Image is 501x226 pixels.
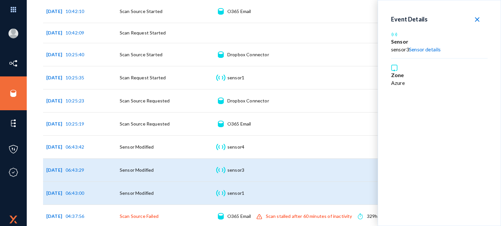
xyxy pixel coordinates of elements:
[4,3,23,17] img: app launcher
[120,52,162,57] span: Scan Source Started
[8,59,18,68] img: icon-inventory.svg
[218,121,223,127] img: icon-source.svg
[66,75,84,80] span: 10:25:35
[66,144,84,150] span: 06:43:42
[8,29,18,38] img: blank-profile-picture.png
[218,213,223,219] img: icon-source.svg
[66,167,84,173] span: 06:43:29
[266,213,352,219] div: Scan stalled after 60 minutes of inactivity
[120,30,166,35] span: Scan Request Started
[46,75,66,80] span: [DATE]
[8,167,18,177] img: icon-compliance.svg
[227,51,269,58] div: Dropbox Connector
[218,51,223,58] img: icon-source.svg
[66,8,84,14] span: 10:42:10
[227,74,244,81] div: sensor1
[227,190,244,196] div: sensor1
[66,213,84,219] span: 04:37:56
[66,52,84,57] span: 10:25:40
[66,98,84,103] span: 10:25:23
[120,144,154,150] span: Sensor Modified
[215,144,226,150] img: icon-sensor.svg
[66,121,84,126] span: 10:25:19
[227,213,251,219] div: O365 Email
[46,30,66,35] span: [DATE]
[367,213,397,219] div: 329h:32m:26s
[215,167,226,173] img: icon-sensor.svg
[46,8,66,14] span: [DATE]
[46,190,66,196] span: [DATE]
[120,213,159,219] span: Scan Source Failed
[8,118,18,128] img: icon-elements.svg
[120,190,154,196] span: Sensor Modified
[358,213,363,219] img: icon-time.svg
[120,98,170,103] span: Scan Source Requested
[227,8,251,15] div: O365 Email
[120,75,166,80] span: Scan Request Started
[120,8,162,14] span: Scan Source Started
[46,121,66,126] span: [DATE]
[66,190,84,196] span: 06:43:00
[46,98,66,103] span: [DATE]
[218,98,223,104] img: icon-source.svg
[46,213,66,219] span: [DATE]
[120,167,154,173] span: Sensor Modified
[227,167,244,173] div: sensor3
[8,88,18,98] img: icon-sources.svg
[66,30,84,35] span: 10:42:09
[227,121,251,127] div: O365 Email
[215,74,226,81] img: icon-sensor.svg
[46,167,66,173] span: [DATE]
[215,190,226,196] img: icon-sensor.svg
[218,8,223,15] img: icon-source.svg
[227,98,269,104] div: Dropbox Connector
[46,144,66,150] span: [DATE]
[120,121,170,126] span: Scan Source Requested
[227,144,244,150] div: sensor4
[46,52,66,57] span: [DATE]
[8,144,18,154] img: icon-policies.svg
